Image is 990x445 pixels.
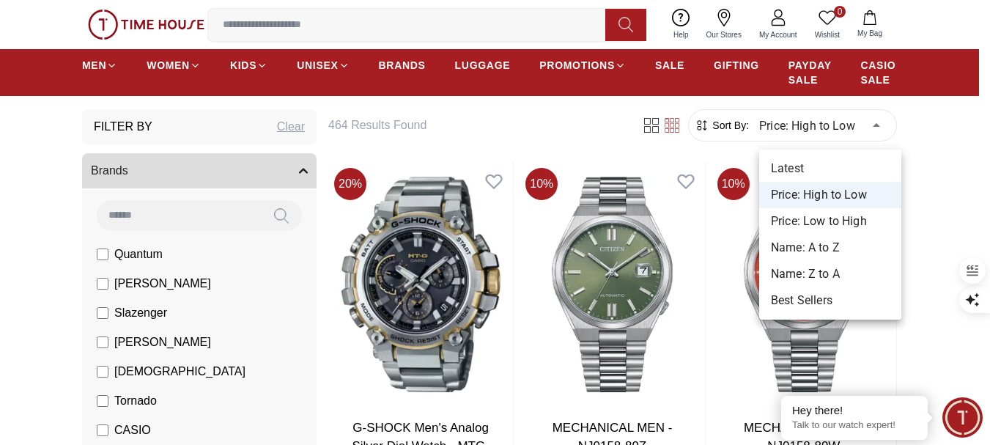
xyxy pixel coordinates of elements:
[759,235,901,261] li: Name: A to Z
[759,261,901,287] li: Name: Z to A
[792,403,917,418] div: Hey there!
[759,155,901,182] li: Latest
[792,419,917,432] p: Talk to our watch expert!
[942,397,983,438] div: Chat Widget
[759,208,901,235] li: Price: Low to High
[759,182,901,208] li: Price: High to Low
[759,287,901,314] li: Best Sellers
